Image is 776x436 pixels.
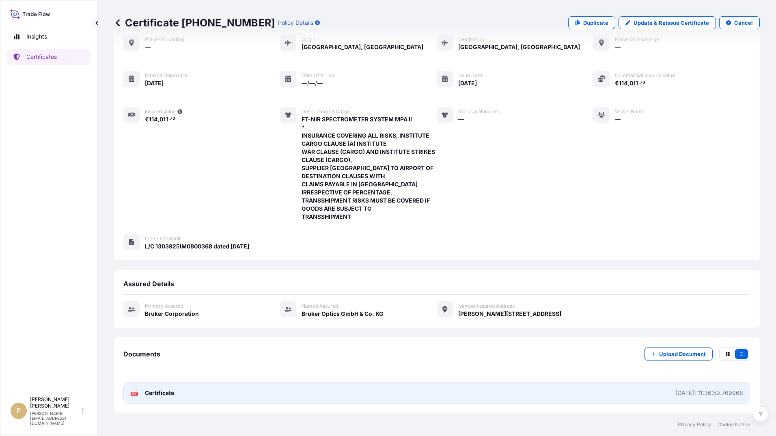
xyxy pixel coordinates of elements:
span: . [638,81,640,84]
span: L/C 1303925IM0B00368 dated [DATE] [145,242,249,250]
span: 011 [160,117,168,122]
span: 011 [629,80,638,86]
span: Vessel Name [615,108,645,115]
span: Marks & Numbers [458,108,500,115]
span: Assured Details [123,280,174,288]
span: Primary assured [145,303,183,309]
span: Documents [123,350,160,358]
div: [DATE]T11:36:59.769968 [675,389,743,397]
p: [PERSON_NAME] [PERSON_NAME] [30,396,80,409]
span: 114 [619,80,627,86]
span: . [168,117,170,120]
span: [DATE] [145,79,164,87]
a: Duplicate [568,16,615,29]
span: FT-NIR SPECTROMETER SYSTEM MPA II * INSURANCE COVERING ALL RISKS, INSTITUTE CARGO CLAUSE (A) INST... [302,115,437,221]
span: Commercial Invoice Value [615,72,675,79]
a: PDFCertificate[DATE]T11:36:59.769968 [123,382,750,404]
span: — [615,43,621,51]
p: Certificate [PHONE_NUMBER] [114,16,275,29]
span: Insured Value [145,108,176,115]
span: — [615,115,621,123]
a: Privacy Policy [678,421,711,428]
a: Insights [7,28,91,45]
p: Insights [26,32,47,41]
span: Description of cargo [302,108,350,115]
span: — [458,115,464,123]
span: Letter of Credit [145,235,181,242]
span: Named Assured [302,303,338,309]
button: Cancel [719,16,760,29]
span: Issue Date [458,72,482,79]
span: Bruker Optics GmbH & Co. KG [302,310,384,318]
p: Policy Details [278,19,313,27]
button: Upload Document [644,348,713,360]
p: Update & Reissue Certificate [634,19,709,27]
p: Cancel [734,19,753,27]
span: [GEOGRAPHIC_DATA], [GEOGRAPHIC_DATA] [458,43,580,51]
span: Date of departure [145,72,187,79]
span: Date of arrival [302,72,336,79]
p: Upload Document [659,350,706,358]
span: [GEOGRAPHIC_DATA], [GEOGRAPHIC_DATA] [302,43,423,51]
span: [DATE] [458,79,477,87]
span: € [615,80,619,86]
span: Bruker Corporation [145,310,199,318]
span: —/—/— [302,79,323,87]
a: Certificates [7,49,91,65]
span: Certificate [145,389,174,397]
span: [PERSON_NAME][STREET_ADDRESS] [458,310,561,318]
span: , [627,80,629,86]
span: 70 [640,81,645,84]
span: 114 [149,117,157,122]
span: F [17,407,21,415]
a: Cookie Notice [718,421,750,428]
span: 70 [170,117,175,120]
a: Update & Reissue Certificate [619,16,716,29]
span: , [157,117,160,122]
span: Named Assured Address [458,303,515,309]
text: PDF [132,393,137,395]
span: € [145,117,149,122]
p: Duplicate [583,19,608,27]
p: [PERSON_NAME][EMAIL_ADDRESS][DOMAIN_NAME] [30,411,80,425]
p: Certificates [26,53,57,61]
span: — [145,43,151,51]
